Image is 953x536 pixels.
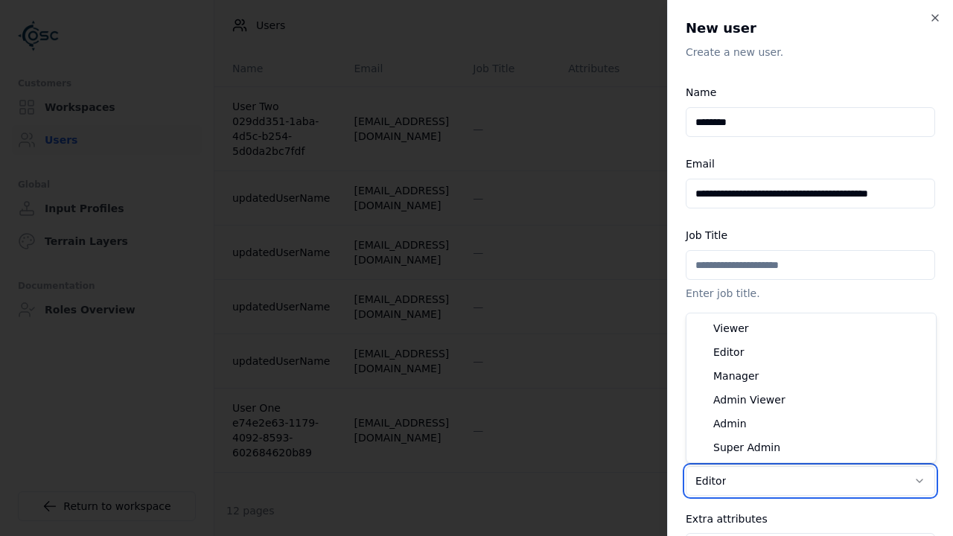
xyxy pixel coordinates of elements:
[713,368,759,383] span: Manager
[713,440,780,455] span: Super Admin
[713,321,749,336] span: Viewer
[713,416,747,431] span: Admin
[713,345,744,360] span: Editor
[713,392,785,407] span: Admin Viewer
